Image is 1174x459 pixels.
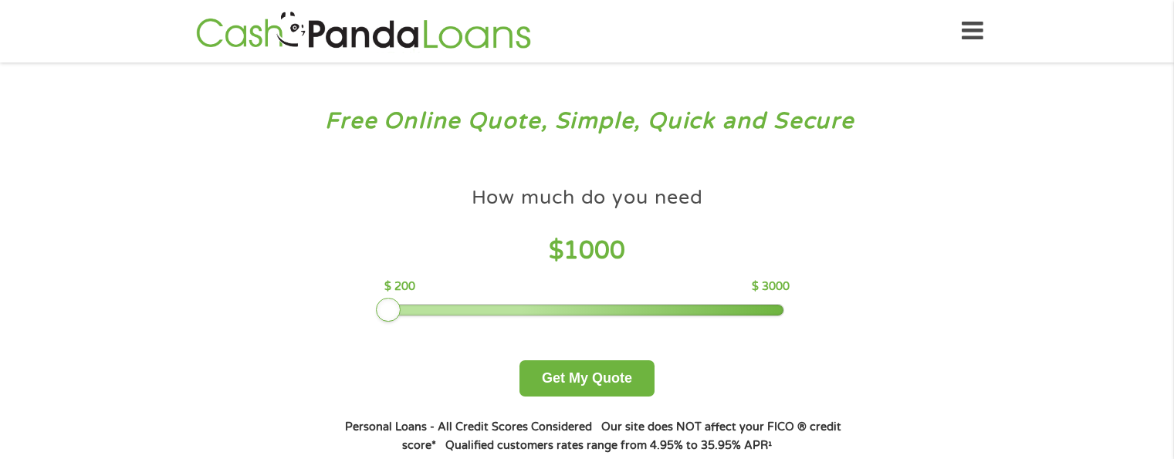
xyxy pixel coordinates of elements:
h4: $ [384,235,790,267]
strong: Personal Loans - All Credit Scores Considered [345,420,592,434]
strong: Qualified customers rates range from 4.95% to 35.95% APR¹ [445,439,772,452]
p: $ 200 [384,278,415,295]
p: $ 3000 [752,278,790,295]
strong: Our site does NOT affect your FICO ® credit score* [402,420,841,452]
span: 1000 [563,236,625,265]
h4: How much do you need [472,185,703,211]
button: Get My Quote [519,360,655,397]
h3: Free Online Quote, Simple, Quick and Secure [45,107,1130,136]
img: GetLoanNow Logo [191,9,536,53]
